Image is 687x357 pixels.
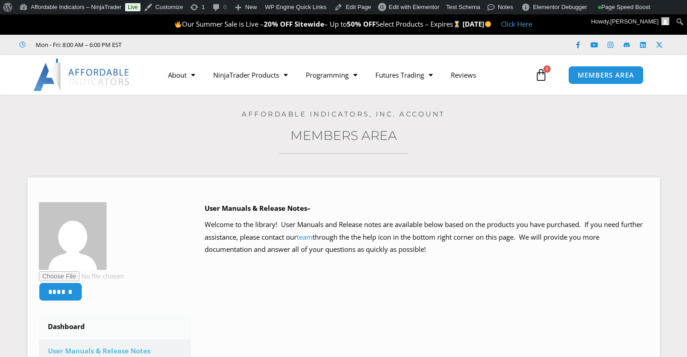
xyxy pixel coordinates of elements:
[485,21,491,28] img: 🌞
[264,19,293,28] strong: 20% OFF
[610,18,659,25] span: [PERSON_NAME]
[290,128,397,143] a: Members Area
[39,315,192,338] a: Dashboard
[175,21,182,28] img: 🔥
[297,65,366,85] a: Programming
[366,65,442,85] a: Futures Trading
[389,4,439,10] span: Edit with Elementor
[159,65,533,85] nav: Menu
[242,110,445,118] a: Affordable Indicators, Inc. Account
[501,19,532,28] a: Click Here
[588,14,673,29] a: Howdy,
[205,204,311,213] b: User Manuals & Release Notes–
[204,65,297,85] a: NinjaTrader Products
[463,19,492,28] strong: [DATE]
[294,19,324,28] strong: Sitewide
[33,39,122,50] span: Mon - Fri: 8:00 AM – 6:00 PM EST
[521,62,561,88] a: 0
[125,3,140,11] a: Live
[159,65,204,85] a: About
[453,21,460,28] img: ⌛
[33,59,131,91] img: LogoAI | Affordable Indicators – NinjaTrader
[543,65,551,73] span: 0
[174,19,463,28] span: Our Summer Sale is Live – – Up to Select Products – Expires
[297,232,313,241] a: team
[578,72,634,79] span: MEMBERS AREA
[134,40,270,49] iframe: Customer reviews powered by Trustpilot
[568,66,644,84] a: MEMBERS AREA
[39,202,107,270] img: 83961ee70edc86d96254b98d11301f0a4f1435bd8fc34dcaa6bdd6a6e89a3844
[442,65,485,85] a: Reviews
[205,218,649,256] p: Welcome to the library! User Manuals and Release notes are available below based on the products ...
[347,19,376,28] strong: 50% OFF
